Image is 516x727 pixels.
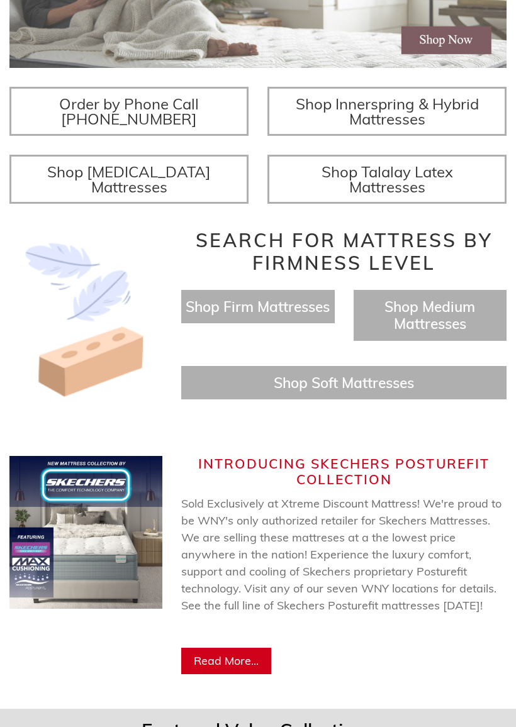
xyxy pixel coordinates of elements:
[296,94,479,128] span: Shop Innerspring & Hybrid Mattresses
[196,228,493,275] span: Search for Mattress by Firmness Level
[9,456,162,609] img: Skechers Web Banner (750 x 750 px) (2).jpg__PID:de10003e-3404-460f-8276-e05f03caa093
[9,155,249,204] a: Shop [MEDICAL_DATA] Mattresses
[9,229,162,412] img: Image-of-brick- and-feather-representing-firm-and-soft-feel
[194,653,259,668] span: Read More...
[47,162,211,196] span: Shop [MEDICAL_DATA] Mattresses
[181,648,271,674] a: Read More...
[59,94,199,128] span: Order by Phone Call [PHONE_NUMBER]
[267,87,507,136] a: Shop Innerspring & Hybrid Mattresses
[274,374,414,392] a: Shop Soft Mattresses
[198,455,490,487] span: Introducing Skechers Posturefit Collection
[384,297,475,333] a: Shop Medium Mattresses
[186,297,330,316] a: Shop Firm Mattresses
[9,87,249,136] a: Order by Phone Call [PHONE_NUMBER]
[267,155,507,204] a: Shop Talalay Latex Mattresses
[322,162,453,196] span: Shop Talalay Latex Mattresses
[181,496,502,647] span: Sold Exclusively at Xtreme Discount Mattress! We're proud to be WNY's only authorized retailer fo...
